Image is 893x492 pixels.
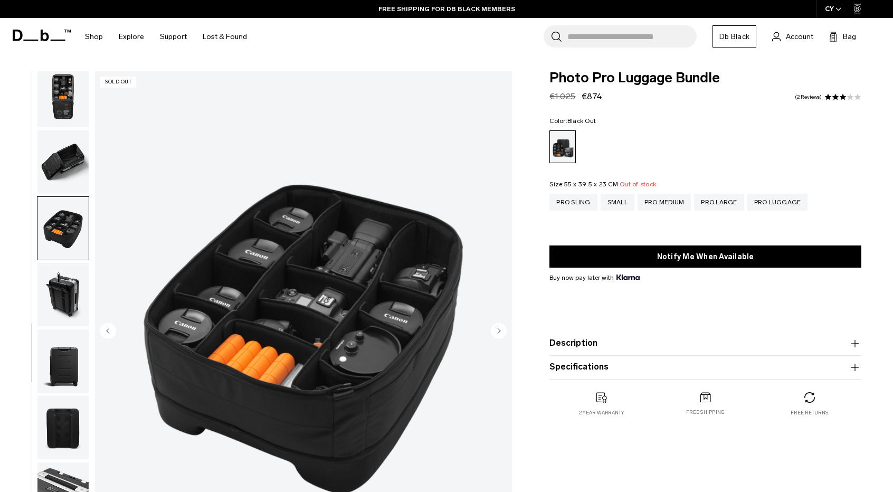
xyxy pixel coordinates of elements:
p: Free returns [791,409,828,417]
a: Pro Large [694,194,744,211]
legend: Color: [549,118,596,124]
a: Black Out [549,130,576,163]
img: Photo Pro Luggage Bundle Black Out [37,263,89,326]
a: FREE SHIPPING FOR DB BLACK MEMBERS [378,4,515,14]
a: Account [772,30,813,43]
button: Photo Pro Luggage Bundle Black Out [37,196,89,261]
a: 2 reviews [795,94,822,100]
img: Photo Pro Luggage Bundle Black Out [37,396,89,459]
a: Pro Sling [549,194,597,211]
button: Bag [829,30,856,43]
p: 2 year warranty [579,409,624,417]
legend: Size: [549,181,656,187]
span: Out of stock [620,181,656,188]
a: Support [160,18,187,55]
a: Pro Luggage [747,194,808,211]
img: {"height" => 20, "alt" => "Klarna"} [616,275,639,280]
button: Description [549,337,861,350]
a: Shop [85,18,103,55]
a: Lost & Found [203,18,247,55]
img: Photo Pro Luggage Bundle Black Out [37,130,89,194]
span: Account [786,31,813,42]
span: Photo Pro Luggage Bundle [549,71,861,85]
button: Photo Pro Luggage Bundle Black Out [37,262,89,327]
button: Photo Pro Luggage Bundle Black Out [37,63,89,128]
img: Photo Pro Luggage Bundle Black Out [37,197,89,260]
s: €1.025 [549,91,575,101]
a: Explore [119,18,144,55]
a: Small [601,194,634,211]
button: Next slide [491,323,507,340]
span: €874 [582,91,602,101]
button: Photo Pro Luggage Bundle Black Out [37,395,89,460]
nav: Main Navigation [77,18,255,55]
p: Free shipping [686,409,725,416]
img: Photo Pro Luggage Bundle Black Out [37,329,89,393]
a: Db Black [712,25,756,48]
span: Buy now pay later with [549,273,639,282]
p: Sold Out [100,77,136,88]
a: Pro Medium [638,194,691,211]
button: Previous slide [100,323,116,340]
button: Specifications [549,361,861,374]
span: Black Out [567,117,596,125]
button: Notify Me When Available [549,245,861,268]
span: 55 x 39.5 x 23 CM [564,181,618,188]
span: Bag [843,31,856,42]
img: Photo Pro Luggage Bundle Black Out [37,64,89,127]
